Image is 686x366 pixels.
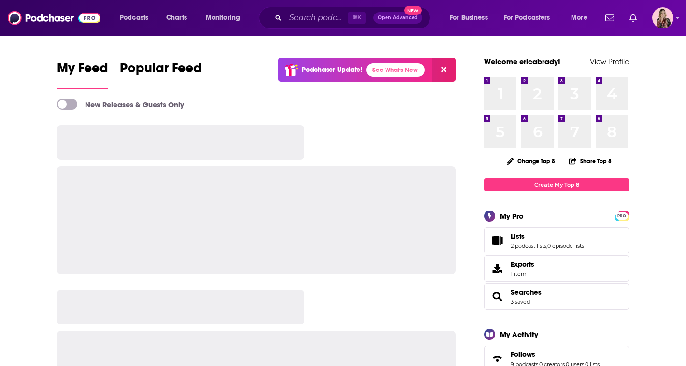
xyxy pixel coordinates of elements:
[501,155,561,167] button: Change Top 8
[504,11,550,25] span: For Podcasters
[113,10,161,26] button: open menu
[511,270,534,277] span: 1 item
[487,290,507,303] a: Searches
[57,60,108,89] a: My Feed
[484,57,560,66] a: Welcome ericabrady!
[487,352,507,366] a: Follows
[601,10,618,26] a: Show notifications dropdown
[348,12,366,24] span: ⌘ K
[571,11,587,25] span: More
[57,60,108,82] span: My Feed
[590,57,629,66] a: View Profile
[166,11,187,25] span: Charts
[511,260,534,268] span: Exports
[511,242,546,249] a: 2 podcast lists
[373,12,422,24] button: Open AdvancedNew
[511,288,542,296] a: Searches
[487,262,507,275] span: Exports
[366,63,425,77] a: See What's New
[564,10,600,26] button: open menu
[120,60,202,82] span: Popular Feed
[57,99,184,110] a: New Releases & Guests Only
[569,152,612,170] button: Share Top 8
[404,6,422,15] span: New
[626,10,641,26] a: Show notifications dropdown
[500,211,524,221] div: My Pro
[652,7,673,28] button: Show profile menu
[498,10,564,26] button: open menu
[268,7,440,29] div: Search podcasts, credits, & more...
[8,9,100,27] img: Podchaser - Follow, Share and Rate Podcasts
[484,227,629,253] span: Lists
[120,11,148,25] span: Podcasts
[199,10,253,26] button: open menu
[511,232,525,240] span: Lists
[484,255,629,282] a: Exports
[511,350,600,359] a: Follows
[286,10,348,26] input: Search podcasts, credits, & more...
[511,298,530,305] a: 3 saved
[511,350,535,359] span: Follows
[652,7,673,28] span: Logged in as ericabrady
[443,10,500,26] button: open menu
[206,11,240,25] span: Monitoring
[450,11,488,25] span: For Business
[484,283,629,310] span: Searches
[378,15,418,20] span: Open Advanced
[484,178,629,191] a: Create My Top 8
[500,330,538,339] div: My Activity
[160,10,193,26] a: Charts
[546,242,547,249] span: ,
[547,242,584,249] a: 0 episode lists
[652,7,673,28] img: User Profile
[302,66,362,74] p: Podchaser Update!
[120,60,202,89] a: Popular Feed
[616,212,628,219] a: PRO
[511,232,584,240] a: Lists
[487,234,507,247] a: Lists
[616,212,628,220] span: PRO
